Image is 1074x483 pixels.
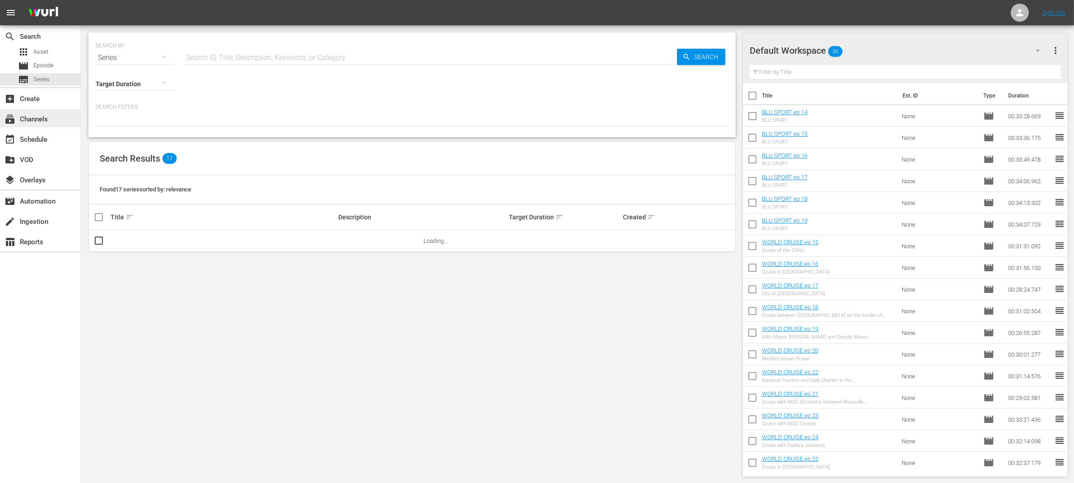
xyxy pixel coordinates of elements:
div: Cruise in [GEOGRAPHIC_DATA] [762,269,830,275]
span: Episode [983,414,994,425]
span: reorder [1054,175,1065,186]
th: Duration [1003,83,1057,108]
span: sort [125,213,134,221]
a: WORLD CRUISE ep 23 [762,412,818,419]
div: Series [96,45,175,70]
td: 00:33:49.478 [1005,149,1054,170]
span: Episode [983,262,994,273]
span: Episode [983,457,994,468]
span: Search [691,49,725,65]
th: Type [978,83,1003,108]
td: 00:34:06.962 [1005,170,1054,192]
span: Episode [983,111,994,121]
span: sort [555,213,563,221]
a: WORLD CRUISE ep 22 [762,369,818,376]
div: Target Duration [509,212,620,223]
span: Episode [33,61,54,70]
td: None [898,149,980,170]
button: more_vert [1050,40,1061,61]
td: None [898,452,980,474]
td: 00:34:07.729 [1005,214,1054,235]
span: Series [33,75,50,84]
div: Cruise with MSC Cruises [762,421,818,427]
span: Episode [983,349,994,360]
td: None [898,214,980,235]
span: Asset [18,46,29,57]
span: reorder [1054,132,1065,143]
td: None [898,322,980,344]
a: WORLD CRUISE ep 15 [762,239,818,246]
span: reorder [1054,327,1065,338]
a: Sign Out [1042,9,1065,16]
a: WORLD CRUISE ep 24 [762,434,818,441]
td: 00:28:24.747 [1005,279,1054,300]
td: 00:33:28.669 [1005,105,1054,127]
span: reorder [1054,413,1065,424]
td: 00:31:56.150 [1005,257,1054,279]
button: Search [677,49,725,65]
span: Create [5,93,15,104]
span: reorder [1054,218,1065,229]
td: 00:29:02.581 [1005,387,1054,409]
span: reorder [1054,348,1065,359]
td: None [898,387,980,409]
span: reorder [1054,392,1065,403]
span: Episode [983,436,994,446]
span: 36 [828,42,843,61]
div: BLU SPORT [762,161,807,167]
a: BLU SPORT ep 16 [762,152,807,159]
span: reorder [1054,153,1065,164]
span: Loading... [424,237,448,244]
td: None [898,430,980,452]
span: reorder [1054,283,1065,294]
a: BLU SPORT ep 18 [762,195,807,202]
span: Episode [983,306,994,316]
div: Cruise with MSC Orchestra between Marseille, [GEOGRAPHIC_DATA], [GEOGRAPHIC_DATA], [GEOGRAPHIC_DA... [762,399,894,405]
span: Found 17 series sorted by: relevance [100,186,191,193]
a: BLU SPORT ep 19 [762,217,807,224]
a: WORLD CRUISE ep 17 [762,282,818,289]
span: Channels [5,114,15,125]
span: Episode [983,241,994,251]
td: 00:34:13.302 [1005,192,1054,214]
td: 00:31:14.576 [1005,365,1054,387]
td: None [898,170,980,192]
span: Episode [983,371,994,381]
td: 00:32:14.098 [1005,430,1054,452]
span: 17 [162,153,177,164]
td: 00:32:37.179 [1005,452,1054,474]
td: None [898,365,980,387]
div: Nautical Tourism and Daily Charter in the [GEOGRAPHIC_DATA] [762,377,894,383]
td: 00:33:21.436 [1005,409,1054,430]
span: Episode [983,132,994,143]
span: more_vert [1050,45,1061,56]
span: Series [18,74,29,85]
div: BLU SPORT [762,117,807,123]
span: reorder [1054,457,1065,468]
div: Mediterranean Cruise [762,356,818,362]
div: Title [111,212,336,223]
td: 00:31:02.504 [1005,300,1054,322]
div: Cruise of the ZARs [762,247,818,253]
a: WORLD CRUISE ep 25 [762,455,818,462]
span: Episode [983,154,994,165]
span: Episode [983,176,994,186]
div: BLU SPORT [762,204,807,210]
span: reorder [1054,110,1065,121]
span: VOD [5,154,15,165]
a: WORLD CRUISE ep 21 [762,390,818,397]
th: Title [762,83,897,108]
td: None [898,192,980,214]
span: reorder [1054,240,1065,251]
p: Search Filters: [96,103,728,111]
span: Asset [33,47,48,56]
span: Episode [18,60,29,71]
td: 00:30:01.277 [1005,344,1054,365]
div: Cruise between [GEOGRAPHIC_DATA] on the border of [GEOGRAPHIC_DATA] and [GEOGRAPHIC_DATA] [762,312,894,318]
img: ans4CAIJ8jUAAAAAAAAAAAAAAAAAAAAAAAAgQb4GAAAAAAAAAAAAAAAAAAAAAAAAJMjXAAAAAAAAAAAAAAAAAAAAAAAAgAT5G... [22,2,65,23]
td: None [898,279,980,300]
td: 00:26:55.287 [1005,322,1054,344]
td: None [898,300,980,322]
span: Episode [983,284,994,295]
div: Cruise with Explora Journeys [762,442,825,448]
